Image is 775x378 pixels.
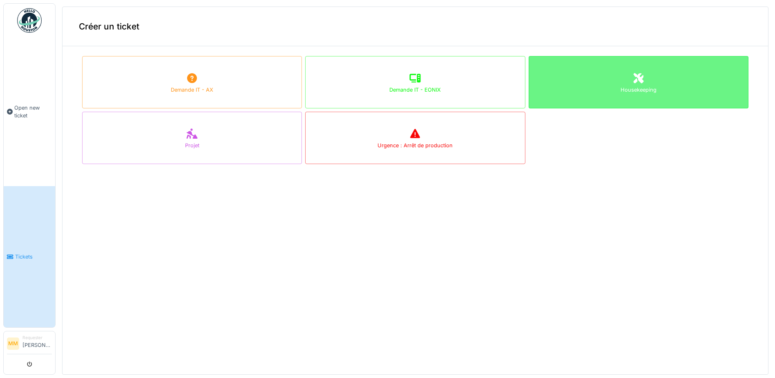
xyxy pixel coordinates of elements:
[63,7,768,46] div: Créer un ticket
[15,253,52,261] span: Tickets
[22,335,52,352] li: [PERSON_NAME]
[171,86,213,94] div: Demande IT - AX
[185,142,199,149] div: Projet
[14,104,52,119] span: Open new ticket
[22,335,52,341] div: Requester
[17,8,42,33] img: Badge_color-CXgf-gQk.svg
[7,337,19,350] li: MM
[377,142,453,149] div: Urgence : Arrêt de production
[4,186,55,327] a: Tickets
[389,86,441,94] div: Demande IT - EONIX
[4,37,55,186] a: Open new ticket
[621,86,657,94] div: Housekeeping
[7,335,52,354] a: MM Requester[PERSON_NAME]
